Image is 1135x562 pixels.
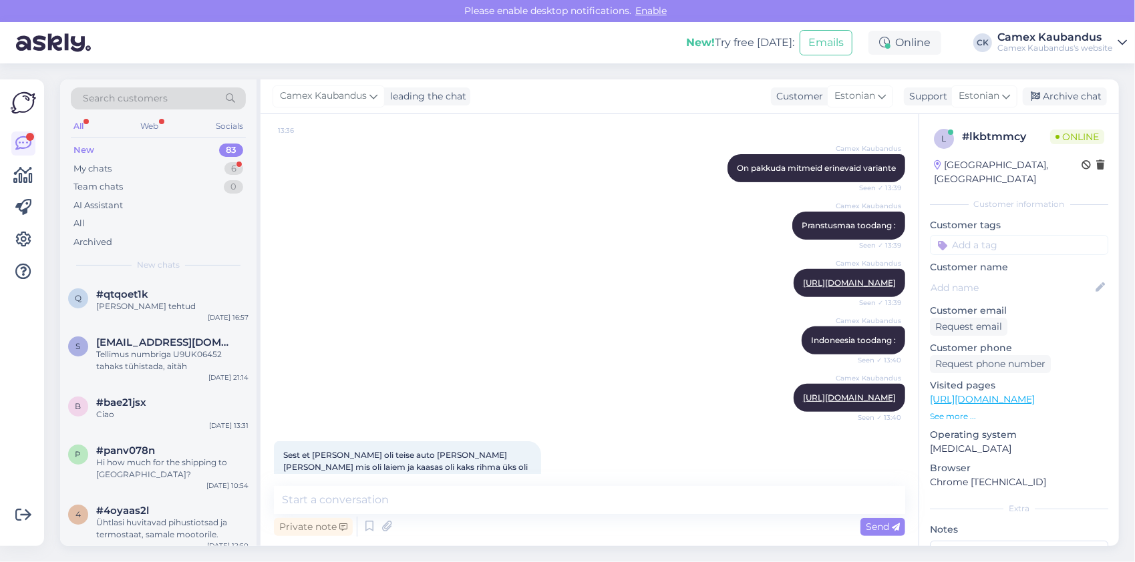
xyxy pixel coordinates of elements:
[278,125,328,135] span: 13:36
[930,260,1108,274] p: Customer name
[75,509,81,519] span: 4
[942,133,947,144] span: l
[962,129,1050,145] div: # lkbtmmcy
[96,457,249,481] div: Hi how much for the shipping to [GEOGRAPHIC_DATA]?
[930,235,1108,255] input: Add a tag
[803,392,896,402] a: [URL][DOMAIN_NAME]
[274,518,353,536] div: Private note
[96,348,249,372] div: Tellimus numbriga U9UK06452 tahaks tühistada, aitäh
[219,144,243,157] div: 83
[208,372,249,382] div: [DATE] 21:14
[930,475,1108,489] p: Chrome [TECHNICAL_ID]
[209,420,249,431] div: [DATE] 13:31
[224,180,243,194] div: 0
[930,355,1051,373] div: Request phone number
[737,163,896,173] span: On pakkuda mitmeid erinevaid variante
[96,300,249,312] div: [PERSON_NAME] tehtud
[75,293,82,303] span: q
[73,217,85,230] div: All
[137,259,180,271] span: New chats
[930,218,1108,232] p: Customer tags
[96,336,235,348] span: Sectorx5@hotmail.com
[206,481,249,491] div: [DATE] 10:54
[75,401,82,411] span: b
[851,355,901,365] span: Seen ✓ 13:40
[930,461,1108,475] p: Browser
[930,523,1108,537] p: Notes
[73,199,123,212] div: AI Assistant
[96,445,155,457] span: #panv078n
[930,393,1035,405] a: [URL][DOMAIN_NAME]
[959,89,999,103] span: Estonian
[930,503,1108,515] div: Extra
[836,201,901,211] span: Camex Kaubandus
[83,91,168,105] span: Search customers
[73,162,112,176] div: My chats
[73,236,112,249] div: Archived
[96,396,146,408] span: #bae21jsx
[96,408,249,420] div: Ciao
[1050,129,1104,144] span: Online
[803,278,896,288] a: [URL][DOMAIN_NAME]
[851,240,901,250] span: Seen ✓ 13:39
[836,258,901,268] span: Camex Kaubandus
[213,117,246,135] div: Socials
[1023,87,1107,105] div: Archive chat
[834,89,875,103] span: Estonian
[280,89,367,103] span: Camex Kaubandus
[73,144,94,157] div: New
[904,89,947,103] div: Support
[631,5,671,17] span: Enable
[930,378,1108,392] p: Visited pages
[96,288,148,300] span: #qtqoet1k
[930,428,1108,442] p: Operating system
[930,304,1108,318] p: Customer email
[997,32,1127,53] a: Camex KaubandusCamex Kaubandus's website
[930,198,1108,210] div: Customer information
[930,442,1108,456] p: [MEDICAL_DATA]
[868,31,941,55] div: Online
[851,298,901,308] span: Seen ✓ 13:39
[283,450,530,556] span: Sest et [PERSON_NAME] oli teise auto [PERSON_NAME] [PERSON_NAME] mis oli laiem ja kaasas oli kaks...
[997,32,1112,43] div: Camex Kaubandus
[75,449,82,459] span: p
[96,517,249,541] div: Ühtlasi huvitavad pihustiotsad ja termostaat, samale mootorile.
[836,316,901,326] span: Camex Kaubandus
[866,521,900,533] span: Send
[851,412,901,423] span: Seen ✓ 13:40
[934,158,1082,186] div: [GEOGRAPHIC_DATA], [GEOGRAPHIC_DATA]
[973,33,992,52] div: CK
[811,335,896,345] span: Indoneesia toodang :
[800,30,852,55] button: Emails
[686,36,715,49] b: New!
[930,318,1007,336] div: Request email
[771,89,823,103] div: Customer
[997,43,1112,53] div: Camex Kaubandus's website
[836,373,901,383] span: Camex Kaubandus
[207,541,249,551] div: [DATE] 12:50
[224,162,243,176] div: 6
[71,117,86,135] div: All
[11,90,36,115] img: Askly Logo
[851,183,901,193] span: Seen ✓ 13:39
[73,180,123,194] div: Team chats
[931,280,1093,295] input: Add name
[836,144,901,154] span: Camex Kaubandus
[385,89,466,103] div: leading the chat
[208,312,249,322] div: [DATE] 16:57
[96,505,149,517] span: #4oyaas2l
[802,220,896,230] span: Pranstusmaa toodang :
[930,410,1108,423] p: See more ...
[76,341,81,351] span: S
[138,117,162,135] div: Web
[686,35,794,51] div: Try free [DATE]:
[930,341,1108,355] p: Customer phone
